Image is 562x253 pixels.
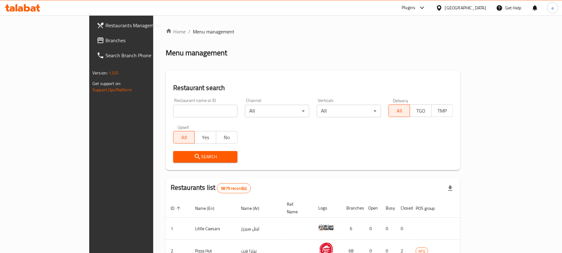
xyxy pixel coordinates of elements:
[92,48,183,63] a: Search Branch Phone
[92,33,183,48] a: Branches
[193,28,234,35] span: Menu management
[216,131,237,144] button: No
[241,205,267,212] span: Name (Ar)
[389,104,410,117] button: All
[178,153,232,161] span: Search
[105,52,178,59] span: Search Branch Phone
[219,133,235,142] span: No
[195,205,222,212] span: Name (En)
[236,218,282,240] td: ليتل سيزرز
[171,183,251,193] h2: Restaurants list
[188,28,190,35] li: /
[393,98,408,103] label: Delivery
[363,199,381,218] th: Open
[396,218,411,240] td: 0
[109,69,118,77] span: 1.0.0
[166,28,460,35] nav: breadcrumb
[173,151,237,163] button: Search
[217,185,250,191] span: 9879 record(s)
[434,106,450,115] span: TMP
[318,220,334,235] img: Little Caesars
[92,86,132,94] a: Support.OpsPlatform
[313,199,341,218] th: Logo
[402,4,415,12] div: Plugins
[105,37,178,44] span: Branches
[416,205,443,212] span: POS group
[363,218,381,240] td: 0
[92,79,121,88] span: Get support on:
[413,106,429,115] span: TGO
[551,4,554,11] span: a
[341,199,363,218] th: Branches
[194,131,216,144] button: Yes
[171,205,183,212] span: ID
[166,48,227,58] h2: Menu management
[317,105,381,117] div: All
[92,18,183,33] a: Restaurants Management
[341,218,363,240] td: 6
[445,4,486,11] div: [GEOGRAPHIC_DATA]
[396,199,411,218] th: Closed
[176,133,192,142] span: All
[381,218,396,240] td: 0
[197,133,213,142] span: Yes
[190,218,236,240] td: Little Caesars
[410,104,431,117] button: TGO
[381,199,396,218] th: Busy
[443,181,458,196] div: Export file
[391,106,408,115] span: All
[92,69,108,77] span: Version:
[173,83,453,93] h2: Restaurant search
[287,200,306,215] span: Ref. Name
[105,22,178,29] span: Restaurants Management
[173,131,195,144] button: All
[217,183,251,193] div: Total records count
[245,105,309,117] div: All
[178,125,189,129] label: Upsell
[431,104,453,117] button: TMP
[173,105,237,117] input: Search for restaurant name or ID..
